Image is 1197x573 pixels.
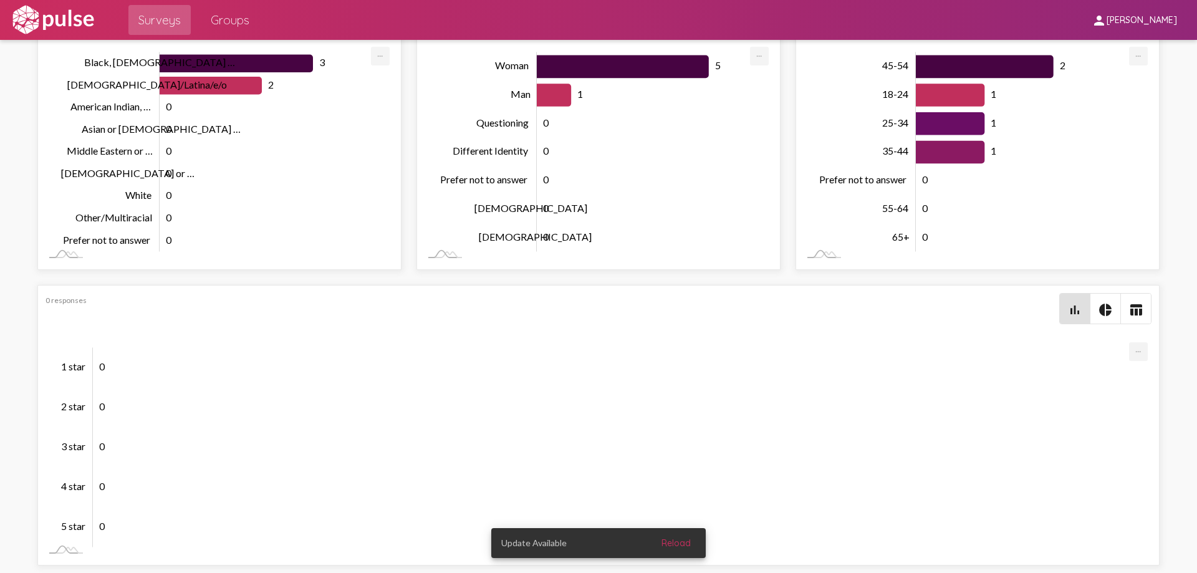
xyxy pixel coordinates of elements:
[543,145,549,156] tspan: 0
[99,360,105,372] tspan: 0
[922,231,928,243] tspan: 0
[67,145,153,156] tspan: Middle Eastern or …
[474,202,587,214] tspan: [DEMOGRAPHIC_DATA]
[1090,294,1120,324] button: Pie style chart
[892,231,910,243] tspan: 65+
[1129,342,1148,354] a: Export [Press ENTER or use arrow keys to navigate]
[61,400,85,412] tspan: 2 star
[10,4,96,36] img: white-logo.svg
[166,234,172,246] tspan: 0
[882,59,908,71] tspan: 45-54
[501,537,567,549] span: Update Available
[99,480,105,492] tspan: 0
[211,9,249,31] span: Groups
[268,79,274,90] tspan: 2
[750,47,769,59] a: Export [Press ENTER or use arrow keys to navigate]
[714,59,720,71] tspan: 5
[125,190,151,201] tspan: White
[1098,302,1113,317] mat-icon: pie_chart
[651,532,701,554] button: Reload
[543,173,549,185] tspan: 0
[201,5,259,35] a: Groups
[440,173,527,185] tspan: Prefer not to answer
[138,9,181,31] span: Surveys
[70,100,151,112] tspan: American Indian, …
[61,520,85,532] tspan: 5 star
[577,88,583,100] tspan: 1
[479,231,592,243] tspan: [DEMOGRAPHIC_DATA]
[511,88,531,100] tspan: Man
[819,173,906,185] tspan: Prefer not to answer
[166,211,172,223] tspan: 0
[61,167,195,179] tspan: [DEMOGRAPHIC_DATA] or …
[543,117,549,128] tspan: 0
[537,55,709,249] g: Series
[99,520,105,532] tspan: 0
[63,234,150,246] tspan: Prefer not to answer
[922,173,928,185] tspan: 0
[75,211,152,223] tspan: Other/Multiracial
[819,52,1132,253] g: Chart
[166,190,172,201] tspan: 0
[61,348,1128,548] g: Chart
[1107,15,1177,26] span: [PERSON_NAME]
[46,296,1059,305] div: 0 responses
[61,480,85,492] tspan: 4 star
[1092,13,1107,28] mat-icon: person
[882,88,908,100] tspan: 18-24
[1121,294,1151,324] button: Table view
[166,145,172,156] tspan: 0
[495,59,529,71] tspan: Woman
[1129,47,1148,59] a: Export [Press ENTER or use arrow keys to navigate]
[991,88,996,100] tspan: 1
[922,202,928,214] tspan: 0
[882,202,908,214] tspan: 55-64
[371,47,390,59] a: Export [Press ENTER or use arrow keys to navigate]
[82,123,241,135] tspan: Asian or [DEMOGRAPHIC_DATA] …
[160,55,313,250] g: Series
[61,52,373,253] g: Chart
[67,79,227,90] tspan: [DEMOGRAPHIC_DATA]/Latina/e/o
[916,55,1054,249] g: Series
[1082,8,1187,31] button: [PERSON_NAME]
[661,537,691,549] span: Reload
[99,440,105,452] tspan: 0
[99,400,105,412] tspan: 0
[128,5,191,35] a: Surveys
[882,117,908,128] tspan: 25-34
[1067,302,1082,317] mat-icon: bar_chart
[1060,294,1090,324] button: Bar chart
[1128,302,1143,317] mat-icon: table_chart
[166,100,172,112] tspan: 0
[440,52,752,253] g: Chart
[84,56,235,68] tspan: Black, [DEMOGRAPHIC_DATA] …
[991,145,996,156] tspan: 1
[61,440,85,452] tspan: 3 star
[319,56,325,68] tspan: 3
[1059,59,1065,71] tspan: 2
[61,360,85,372] tspan: 1 star
[476,117,529,128] tspan: Questioning
[453,145,529,156] tspan: Different Identity
[882,145,908,156] tspan: 35-44
[991,117,996,128] tspan: 1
